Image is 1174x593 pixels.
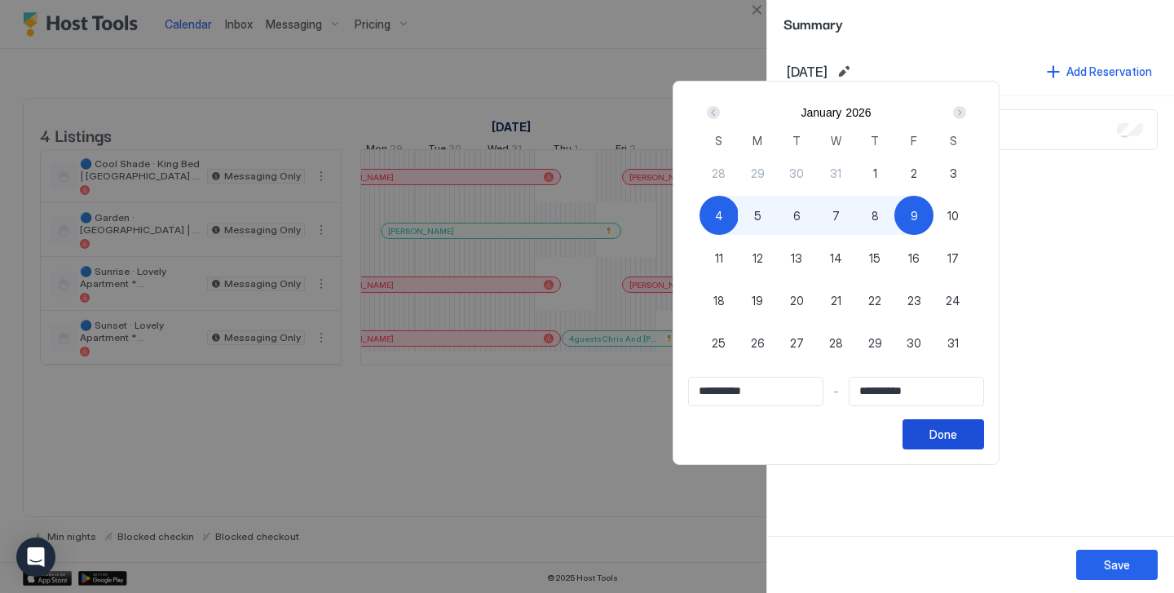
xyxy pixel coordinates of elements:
span: 29 [868,334,882,352]
span: 22 [868,292,881,309]
button: 14 [816,238,855,277]
span: 9 [911,207,918,224]
button: 10 [933,196,973,235]
button: 9 [894,196,933,235]
span: 13 [791,250,802,267]
button: 25 [700,323,739,362]
button: 11 [700,238,739,277]
span: M [753,132,762,149]
span: 11 [715,250,723,267]
div: Done [929,426,957,443]
button: 20 [777,281,816,320]
button: 26 [738,323,777,362]
button: 8 [855,196,894,235]
span: 12 [753,250,763,267]
span: 31 [830,165,841,182]
button: 18 [700,281,739,320]
span: 1 [873,165,877,182]
button: 28 [816,323,855,362]
span: 4 [715,207,723,224]
button: 22 [855,281,894,320]
button: 16 [894,238,933,277]
button: Next [947,103,969,122]
button: 12 [738,238,777,277]
button: 21 [816,281,855,320]
button: 27 [777,323,816,362]
span: 31 [947,334,959,352]
span: 28 [712,165,726,182]
span: F [911,132,917,149]
button: 31 [933,323,973,362]
button: 5 [738,196,777,235]
button: 7 [816,196,855,235]
span: W [831,132,841,149]
span: 28 [829,334,843,352]
button: 17 [933,238,973,277]
span: 21 [831,292,841,309]
span: 8 [872,207,879,224]
button: 29 [855,323,894,362]
button: Prev [704,103,726,122]
span: 6 [793,207,801,224]
span: 10 [947,207,959,224]
span: 3 [950,165,957,182]
span: 27 [790,334,804,352]
button: 2026 [845,106,871,119]
span: 15 [869,250,880,267]
input: Input Field [850,378,983,405]
button: 24 [933,281,973,320]
button: 1 [855,153,894,193]
div: Open Intercom Messenger [16,538,55,577]
span: 17 [947,250,959,267]
button: 13 [777,238,816,277]
span: 2 [911,165,917,182]
span: 5 [754,207,761,224]
span: S [715,132,722,149]
span: 23 [907,292,921,309]
span: 16 [908,250,920,267]
span: 30 [789,165,804,182]
span: 26 [751,334,765,352]
button: 2 [894,153,933,193]
button: 31 [816,153,855,193]
button: 6 [777,196,816,235]
button: 30 [894,323,933,362]
span: T [871,132,879,149]
span: 19 [752,292,763,309]
button: 28 [700,153,739,193]
span: T [792,132,801,149]
span: 29 [751,165,765,182]
span: - [833,384,839,399]
span: 20 [790,292,804,309]
button: 3 [933,153,973,193]
span: 7 [832,207,840,224]
span: 30 [907,334,921,352]
input: Input Field [689,378,823,405]
button: 4 [700,196,739,235]
span: 14 [830,250,842,267]
span: S [950,132,957,149]
button: 29 [738,153,777,193]
button: January [801,106,842,119]
button: 23 [894,281,933,320]
button: 30 [777,153,816,193]
button: 19 [738,281,777,320]
button: Done [903,419,984,449]
span: 24 [946,292,960,309]
span: 25 [712,334,726,352]
button: 15 [855,238,894,277]
span: 18 [713,292,725,309]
